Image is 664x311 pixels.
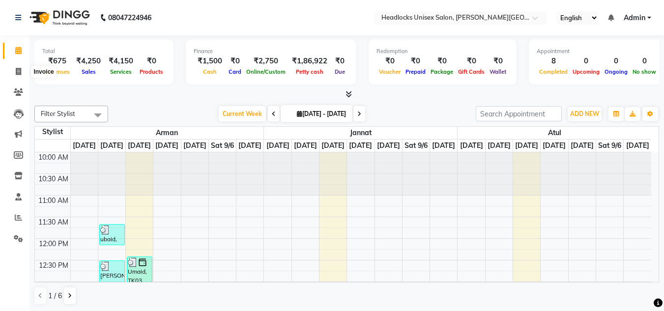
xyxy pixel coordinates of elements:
[569,140,596,152] a: September 5, 2025
[294,110,348,117] span: [DATE] - [DATE]
[108,4,151,31] b: 08047224946
[403,56,428,67] div: ₹0
[630,56,659,67] div: 0
[602,68,630,75] span: Ongoing
[570,56,602,67] div: 0
[456,68,487,75] span: Gift Cards
[35,127,70,137] div: Stylist
[630,68,659,75] span: No show
[36,152,70,163] div: 10:00 AM
[71,127,264,139] span: Arman
[25,4,92,31] img: logo
[331,56,348,67] div: ₹0
[42,47,166,56] div: Total
[376,56,403,67] div: ₹0
[430,140,457,152] a: September 7, 2025
[201,68,219,75] span: Cash
[624,140,651,152] a: September 7, 2025
[264,140,291,152] a: September 1, 2025
[236,140,263,152] a: September 7, 2025
[487,68,509,75] span: Wallet
[375,140,402,152] a: September 5, 2025
[292,140,319,152] a: September 2, 2025
[568,107,602,121] button: ADD NEW
[376,68,403,75] span: Voucher
[105,56,137,67] div: ₹4,150
[602,56,630,67] div: 0
[376,47,509,56] div: Redemption
[476,106,562,121] input: Search Appointment
[108,68,134,75] span: Services
[100,225,124,245] div: ubaid, TK02, 11:40 AM-12:10 PM, [DEMOGRAPHIC_DATA] [PERSON_NAME]
[264,127,457,139] span: Jannat
[624,13,645,23] span: Admin
[79,68,98,75] span: Sales
[209,140,236,152] a: September 6, 2025
[458,127,651,139] span: Atul
[570,110,599,117] span: ADD NEW
[244,68,288,75] span: Online/Custom
[41,110,75,117] span: Filter Stylist
[98,140,125,152] a: September 2, 2025
[36,196,70,206] div: 11:00 AM
[48,291,62,301] span: 1 / 6
[42,56,72,67] div: ₹675
[194,47,348,56] div: Finance
[127,257,152,299] div: Umaid, TK03, 12:25 PM-01:25 PM, [DEMOGRAPHIC_DATA] hair cut,[DEMOGRAPHIC_DATA] save
[244,56,288,67] div: ₹2,750
[596,140,623,152] a: September 6, 2025
[41,282,70,292] div: 1:00 PM
[347,140,374,152] a: September 4, 2025
[36,174,70,184] div: 10:30 AM
[570,68,602,75] span: Upcoming
[428,68,456,75] span: Package
[100,261,124,303] div: [PERSON_NAME], TK04, 12:30 PM-01:30 PM, [DEMOGRAPHIC_DATA] hair cut,[DEMOGRAPHIC_DATA] [PERSON_NAME]
[31,66,56,78] div: Invoice
[137,68,166,75] span: Products
[288,56,331,67] div: ₹1,86,922
[537,68,570,75] span: Completed
[36,217,70,227] div: 11:30 AM
[137,56,166,67] div: ₹0
[403,68,428,75] span: Prepaid
[456,56,487,67] div: ₹0
[332,68,347,75] span: Due
[487,56,509,67] div: ₹0
[403,140,430,152] a: September 6, 2025
[72,56,105,67] div: ₹4,250
[181,140,208,152] a: September 5, 2025
[428,56,456,67] div: ₹0
[486,140,513,152] a: September 2, 2025
[293,68,326,75] span: Petty cash
[537,47,659,56] div: Appointment
[126,140,153,152] a: September 3, 2025
[226,56,244,67] div: ₹0
[219,106,266,121] span: Current Week
[537,56,570,67] div: 8
[226,68,244,75] span: Card
[71,140,98,152] a: September 1, 2025
[37,239,70,249] div: 12:00 PM
[37,260,70,271] div: 12:30 PM
[513,140,540,152] a: September 3, 2025
[458,140,485,152] a: September 1, 2025
[194,56,226,67] div: ₹1,500
[541,140,568,152] a: September 4, 2025
[153,140,180,152] a: September 4, 2025
[319,140,346,152] a: September 3, 2025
